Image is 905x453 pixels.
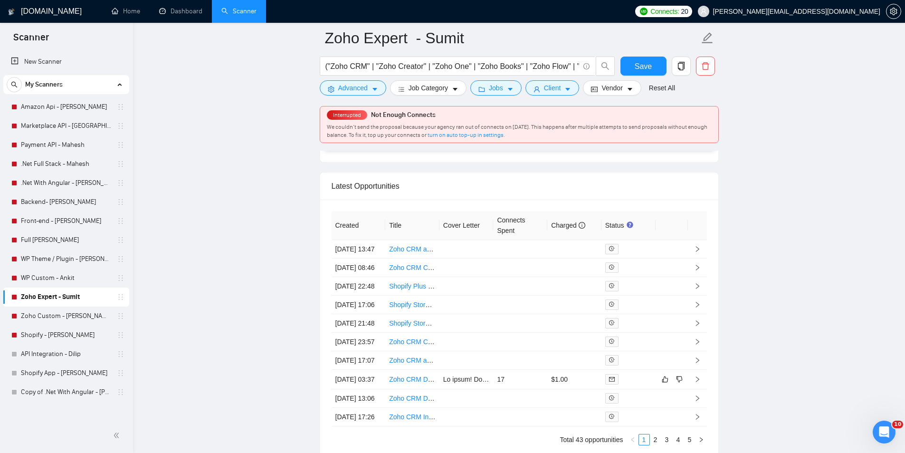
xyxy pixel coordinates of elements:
a: Amazon Api - [PERSON_NAME] [21,97,111,116]
th: Title [385,211,439,240]
td: [DATE] 17:07 [332,351,386,370]
span: right [694,357,701,364]
td: [DATE] 17:06 [332,296,386,314]
button: delete [696,57,715,76]
button: Save [620,57,667,76]
button: idcardVendorcaret-down [583,80,641,96]
a: Zoho CRM Developer for Workflow Automation, Sales Pipeline & Reporting [389,395,610,402]
span: caret-down [452,86,458,93]
li: 3 [661,434,673,445]
button: right [695,434,707,445]
a: searchScanner [221,7,257,15]
span: user [700,8,707,15]
a: New Scanner [11,52,122,71]
button: settingAdvancedcaret-down [320,80,386,96]
span: right [698,437,704,443]
a: API Integration - Dilip [21,345,111,364]
span: field-time [609,338,615,344]
td: Zoho CRM Integration Specialist for Apollo Data Enrichment [385,408,439,426]
button: search [7,77,22,92]
span: field-time [609,301,615,307]
a: Shopify - [PERSON_NAME] [21,326,111,345]
li: 2 [650,434,661,445]
a: Zoho CRM and Telephony Integration Expert [389,245,521,253]
a: Copy of .Net With Angular - [PERSON_NAME] [21,383,111,402]
span: Interrupted [330,112,364,118]
span: Not Enough Connects [371,111,436,119]
span: setting [328,86,334,93]
span: caret-down [564,86,571,93]
a: Zoho CRM and WhatsApp Cloud API Integration Expert Needed [389,357,578,364]
td: 17 [493,370,547,389]
a: 4 [673,434,684,445]
span: holder [117,350,124,358]
li: Previous Page [627,434,638,445]
td: Zoho CRM Customization for Sales Function [385,333,439,351]
span: holder [117,103,124,111]
a: Zoho CRM Customization for Sales Function [389,338,521,346]
span: holder [117,236,124,244]
a: Zoho CRM Integration Specialist for Apollo Data Enrichment [389,413,566,421]
td: Shopify Store Completion and Zoho CRM Integration [385,314,439,333]
span: Advanced [338,83,368,93]
span: holder [117,331,124,339]
span: right [694,283,701,289]
td: Zoho CRM Developer Needed for Automation and Integration [385,370,439,389]
a: Zoho CRM Customization and Reporting [389,264,509,271]
span: field-time [609,395,615,401]
div: Latest Opportunities [332,173,707,200]
button: barsJob Categorycaret-down [390,80,467,96]
a: .Net Full Stack - Mahesh [21,154,111,173]
span: field-time [609,357,615,363]
span: right [694,414,701,420]
span: bars [398,86,405,93]
span: holder [117,293,124,301]
span: Connects: [650,6,679,17]
span: Charged [551,222,585,229]
li: Total 43 opportunities [560,434,623,445]
span: right [694,246,701,252]
td: [DATE] 08:46 [332,259,386,277]
a: Zoho Expert - Sumit [21,288,111,307]
td: Zoho CRM Developer for Workflow Automation, Sales Pipeline & Reporting [385,389,439,408]
td: [DATE] 22:48 [332,277,386,296]
a: dashboardDashboard [159,7,202,15]
span: double-left [113,431,123,440]
a: Marketplace API - [GEOGRAPHIC_DATA] [21,116,111,135]
span: dislike [676,376,683,383]
button: left [627,434,638,445]
a: Reset All [649,83,675,93]
a: 3 [662,434,672,445]
span: delete [696,62,714,70]
span: Client [544,83,561,93]
span: setting [886,8,901,15]
button: dislike [674,374,685,385]
a: 5 [685,434,695,445]
a: Shopify Plus and Zoho CRM Integration Specialist [389,282,537,290]
span: Jobs [489,83,503,93]
th: Created [332,211,386,240]
a: Zoho Custom - [PERSON_NAME] [21,307,111,326]
span: mail [609,376,615,382]
span: field-time [609,414,615,419]
img: logo [8,4,15,19]
a: turn on auto top-up in settings. [428,132,505,138]
a: WP Custom - Ankit [21,269,111,288]
th: Status [601,211,656,240]
a: Front-end - [PERSON_NAME] [21,212,111,231]
a: 1 [639,434,649,445]
span: holder [117,274,124,282]
a: Backend- [PERSON_NAME] [21,193,111,212]
a: Shopify App - [PERSON_NAME] [21,364,111,383]
span: field-time [609,283,615,289]
span: right [694,338,701,345]
a: Full [PERSON_NAME] [21,231,111,250]
span: holder [117,369,124,377]
li: My Scanners [3,75,129,402]
span: like [662,376,668,383]
button: search [596,57,615,76]
span: holder [117,312,124,320]
button: setting [886,4,901,19]
li: 1 [638,434,650,445]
